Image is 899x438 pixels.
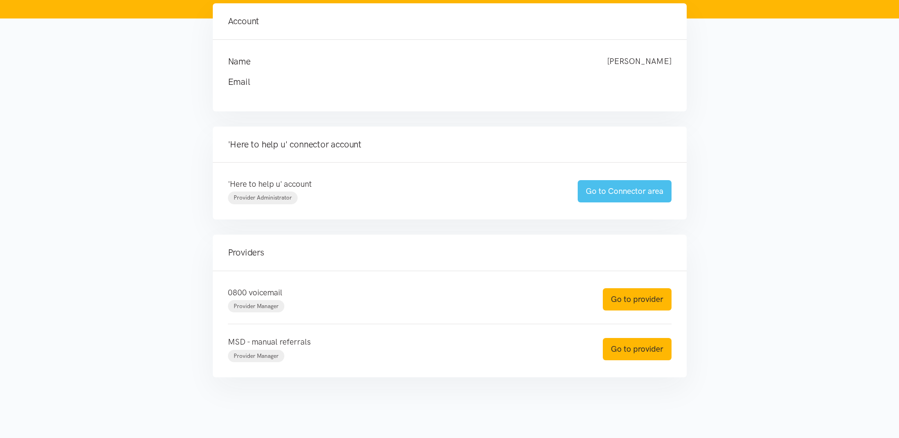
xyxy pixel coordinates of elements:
[603,288,672,310] a: Go to provider
[603,338,672,360] a: Go to provider
[228,75,653,89] h4: Email
[228,15,672,28] h4: Account
[234,303,279,310] span: Provider Manager
[228,138,672,151] h4: 'Here to help u' connector account
[578,180,672,202] a: Go to Connector area
[228,246,672,259] h4: Providers
[234,194,292,201] span: Provider Administrator
[228,336,584,348] p: MSD - manual referrals
[228,55,588,68] h4: Name
[598,55,681,68] div: [PERSON_NAME]
[234,353,279,359] span: Provider Manager
[228,286,584,299] p: 0800 voicemail
[228,178,559,191] p: 'Here to help u' account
